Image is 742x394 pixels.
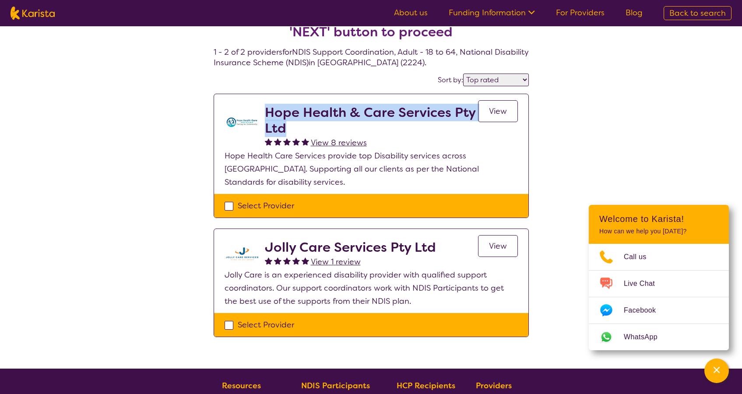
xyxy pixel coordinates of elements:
h2: Jolly Care Services Pty Ltd [265,239,436,255]
span: Back to search [669,8,726,18]
b: NDIS Participants [301,380,370,391]
span: View 8 reviews [311,137,367,148]
img: fullstar [302,257,309,264]
a: About us [394,7,428,18]
b: Resources [222,380,261,391]
a: View 8 reviews [311,136,367,149]
span: WhatsApp [624,331,668,344]
img: fullstar [283,257,291,264]
a: Back to search [664,6,731,20]
a: Funding Information [449,7,535,18]
a: Blog [626,7,643,18]
button: Channel Menu [704,359,729,383]
img: fullstar [274,138,281,145]
img: Karista logo [11,7,55,20]
img: fullstar [274,257,281,264]
span: View [489,106,507,116]
span: View 1 review [311,257,361,267]
a: Web link opens in a new tab. [589,324,729,350]
p: How can we help you [DATE]? [599,228,718,235]
img: fullstar [265,138,272,145]
h2: Welcome to Karista! [599,214,718,224]
span: Live Chat [624,277,665,290]
h2: Hope Health & Care Services Pty Ltd [265,105,478,136]
a: For Providers [556,7,605,18]
ul: Choose channel [589,244,729,350]
a: View 1 review [311,255,361,268]
label: Sort by: [438,75,463,84]
h2: Select one or more providers and click the 'NEXT' button to proceed [224,8,518,40]
img: fullstar [302,138,309,145]
img: fullstar [283,138,291,145]
b: HCP Recipients [397,380,455,391]
img: fullstar [292,138,300,145]
p: Hope Health Care Services provide top Disability services across [GEOGRAPHIC_DATA]. Supporting al... [225,149,518,189]
div: Channel Menu [589,205,729,350]
a: View [478,100,518,122]
span: View [489,241,507,251]
b: Providers [476,380,512,391]
img: fullstar [265,257,272,264]
img: kmu4pv8om1atw2hfijtl.jpg [225,239,260,268]
img: ts6kn0scflc8jqbskg2q.jpg [225,105,260,140]
a: View [478,235,518,257]
span: Facebook [624,304,666,317]
span: Call us [624,250,657,264]
p: Jolly Care is an experienced disability provider with qualified support coordinators. Our support... [225,268,518,308]
img: fullstar [292,257,300,264]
